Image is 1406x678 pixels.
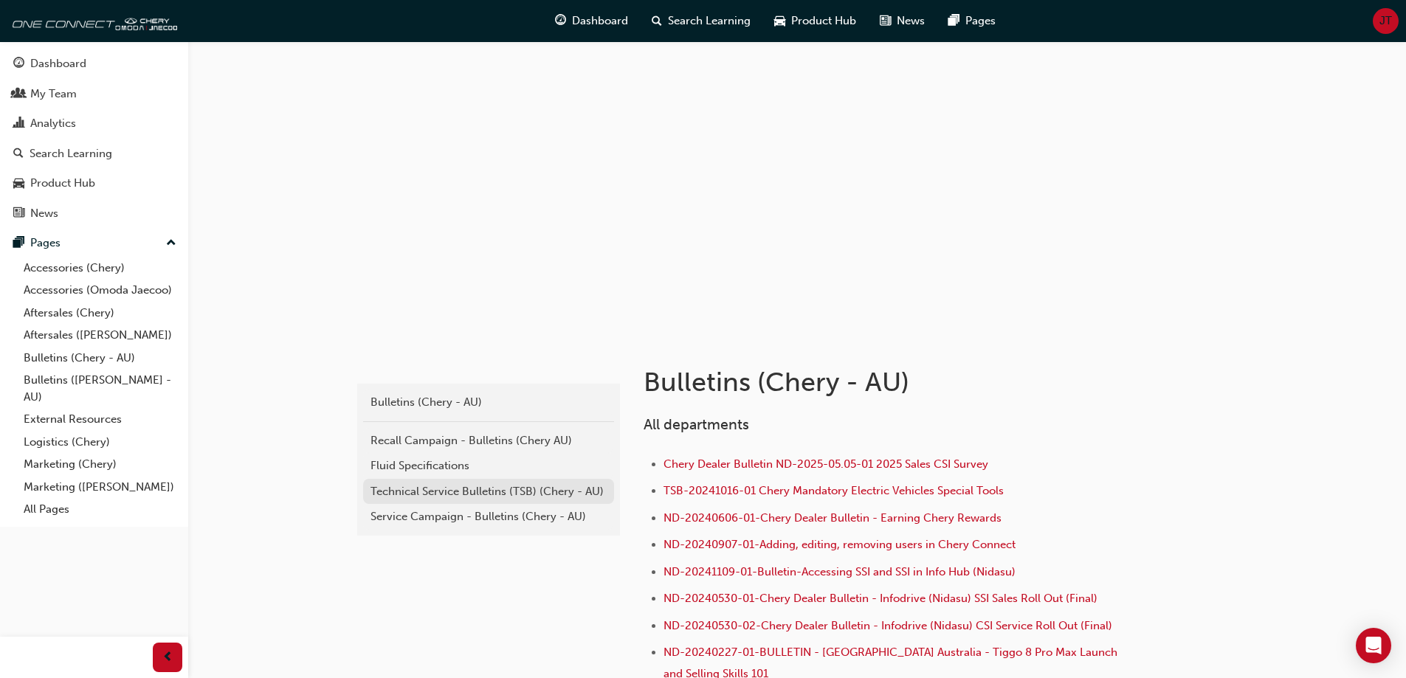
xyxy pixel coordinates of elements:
a: Bulletins (Chery - AU) [363,390,614,415]
a: guage-iconDashboard [543,6,640,36]
span: Dashboard [572,13,628,30]
a: Analytics [6,110,182,137]
div: My Team [30,86,77,103]
a: Bulletins (Chery - AU) [18,347,182,370]
a: search-iconSearch Learning [640,6,762,36]
span: pages-icon [948,12,959,30]
span: All departments [644,416,749,433]
a: News [6,200,182,227]
a: ND-20241109-01-Bulletin-Accessing SSI and SSI in Info Hub (Nidasu) [664,565,1016,578]
a: Fluid Specifications [363,453,614,479]
a: Marketing (Chery) [18,453,182,476]
a: My Team [6,80,182,108]
a: All Pages [18,498,182,521]
a: Dashboard [6,50,182,77]
img: oneconnect [7,6,177,35]
span: search-icon [13,148,24,161]
a: External Resources [18,408,182,431]
span: prev-icon [162,648,173,667]
span: up-icon [166,234,176,253]
button: DashboardMy TeamAnalyticsSearch LearningProduct HubNews [6,47,182,229]
div: Bulletins (Chery - AU) [371,394,607,411]
a: ND-20240907-01-Adding, editing, removing users in Chery Connect [664,538,1016,551]
button: Pages [6,229,182,257]
a: TSB-20241016-01 Chery Mandatory Electric Vehicles Special Tools [664,484,1004,497]
span: people-icon [13,88,24,101]
div: Product Hub [30,175,95,192]
span: News [897,13,925,30]
span: search-icon [652,12,662,30]
div: Recall Campaign - Bulletins (Chery AU) [371,432,607,449]
a: Logistics (Chery) [18,431,182,454]
span: car-icon [774,12,785,30]
span: JT [1379,13,1392,30]
div: Open Intercom Messenger [1356,628,1391,663]
span: chart-icon [13,117,24,131]
a: ND-20240530-01-Chery Dealer Bulletin - Infodrive (Nidasu) SSI Sales Roll Out (Final) [664,592,1097,605]
span: news-icon [13,207,24,221]
a: car-iconProduct Hub [762,6,868,36]
a: Accessories (Omoda Jaecoo) [18,279,182,302]
span: guage-icon [555,12,566,30]
a: Chery Dealer Bulletin ND-2025-05.05-01 2025 Sales CSI Survey [664,457,988,471]
div: Service Campaign - Bulletins (Chery - AU) [371,508,607,525]
span: car-icon [13,177,24,190]
div: Analytics [30,115,76,132]
div: Dashboard [30,55,86,72]
div: News [30,205,58,222]
a: Bulletins ([PERSON_NAME] - AU) [18,369,182,408]
span: pages-icon [13,237,24,250]
span: Product Hub [791,13,856,30]
a: Marketing ([PERSON_NAME]) [18,476,182,499]
div: Fluid Specifications [371,457,607,474]
button: JT [1373,8,1399,34]
a: ND-20240606-01-Chery Dealer Bulletin - Earning Chery Rewards [664,511,1002,525]
span: news-icon [880,12,891,30]
h1: Bulletins (Chery - AU) [644,366,1128,398]
a: Aftersales ([PERSON_NAME]) [18,324,182,347]
span: Pages [965,13,996,30]
a: Product Hub [6,170,182,197]
a: Search Learning [6,140,182,167]
div: Technical Service Bulletins (TSB) (Chery - AU) [371,483,607,500]
a: Recall Campaign - Bulletins (Chery AU) [363,428,614,454]
a: Aftersales (Chery) [18,302,182,325]
a: ND-20240530-02-Chery Dealer Bulletin - Infodrive (Nidasu) CSI Service Roll Out (Final) [664,619,1112,632]
a: Accessories (Chery) [18,257,182,280]
a: news-iconNews [868,6,937,36]
a: pages-iconPages [937,6,1007,36]
span: guage-icon [13,58,24,71]
div: Search Learning [30,145,112,162]
span: Search Learning [668,13,751,30]
a: Service Campaign - Bulletins (Chery - AU) [363,504,614,530]
a: Technical Service Bulletins (TSB) (Chery - AU) [363,479,614,505]
div: Pages [30,235,61,252]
